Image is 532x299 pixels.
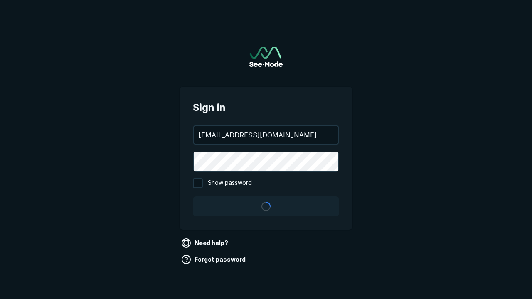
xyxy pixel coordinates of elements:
input: your@email.com [194,126,338,144]
span: Sign in [193,100,339,115]
span: Show password [208,178,252,188]
img: See-Mode Logo [249,47,283,67]
a: Need help? [180,236,232,250]
a: Forgot password [180,253,249,266]
a: Go to sign in [249,47,283,67]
